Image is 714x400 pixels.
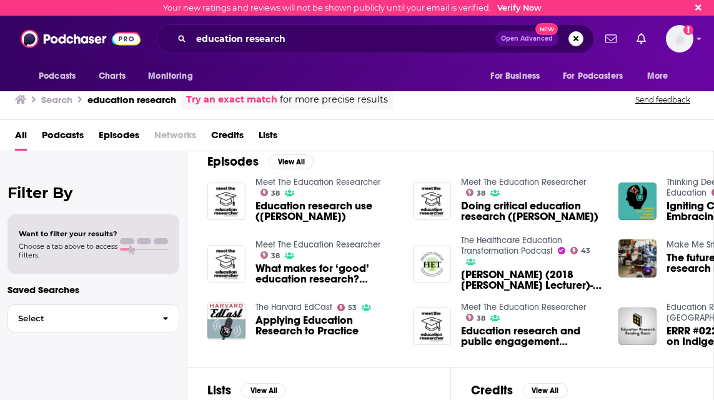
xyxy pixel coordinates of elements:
a: CreditsView All [471,382,568,398]
span: Select [8,314,152,322]
a: The Harvard EdCast [255,302,332,312]
button: Send feedback [632,94,694,105]
span: What makes for ‘good’ education research? ([PERSON_NAME]) [255,263,398,284]
img: Igniting Curiosity: Embracing Education Research [618,182,657,221]
span: Podcasts [39,67,76,85]
a: Dr. Laurie Hack (2018 McMillan Lecturer)- Education Research Issues & Tips for the Education Rese... [461,269,603,291]
span: [PERSON_NAME] (2018 [PERSON_NAME] Lecturer)- Education Research Issues & Tips for the Education R... [461,269,603,291]
span: More [647,67,668,85]
a: EpisodesView All [207,154,314,169]
a: Meet The Education Researcher [255,177,380,187]
span: Doing critical education research ([PERSON_NAME]) [461,201,603,222]
button: View All [241,383,286,398]
img: The future of education research in limbo [618,239,657,277]
h2: Credits [471,382,513,398]
img: Applying Education Research to Practice [207,302,245,340]
button: View All [269,154,314,169]
span: Networks [154,125,196,151]
img: Dr. Laurie Hack (2018 McMillan Lecturer)- Education Research Issues & Tips for the Education Rese... [413,246,451,284]
a: Education research and public engagement (Stewart Riddle) [461,326,603,347]
span: 53 [348,305,357,311]
h3: education research [87,94,176,106]
h2: Lists [207,382,231,398]
h2: Episodes [207,154,259,169]
a: 38 [260,251,280,259]
div: Your new ratings and reviews will not be shown publicly until your email is verified. [163,3,542,12]
span: Education research use ([PERSON_NAME]) [255,201,398,222]
a: Podcasts [42,125,84,151]
a: ListsView All [207,382,286,398]
img: Education research use (Mark Rickinson) [207,182,245,221]
span: For Podcasters [563,67,623,85]
h2: Filter By [7,184,179,202]
a: Try an exact match [186,92,277,107]
a: The Healthcare Education Transformation Podcast [461,235,562,256]
a: Show notifications dropdown [632,28,651,49]
span: Education research and public engagement ([PERSON_NAME]) [461,326,603,347]
img: Podchaser - Follow, Share and Rate Podcasts [21,27,141,51]
button: open menu [555,64,641,88]
p: Saved Searches [7,284,179,296]
a: 38 [466,189,486,196]
input: Search podcasts, credits, & more... [191,29,495,49]
a: Education research use (Mark Rickinson) [255,201,398,222]
a: All [15,125,27,151]
span: Charts [99,67,126,85]
span: Monitoring [148,67,192,85]
span: Want to filter your results? [19,229,117,238]
button: Show profile menu [666,25,693,52]
span: 43 [581,248,590,254]
span: Logged in as mdye [666,25,693,52]
span: 38 [271,253,280,259]
button: open menu [139,64,209,88]
a: What makes for ‘good’ education research? (Bob Lingard) [255,263,398,284]
span: Lists [259,125,277,151]
a: Charts [91,64,133,88]
span: Choose a tab above to access filters. [19,242,117,259]
button: open menu [30,64,92,88]
span: Episodes [99,125,139,151]
button: open menu [638,64,684,88]
button: View All [523,383,568,398]
span: Open Advanced [501,36,553,42]
a: Meet The Education Researcher [255,239,380,250]
img: User Profile [666,25,693,52]
a: Applying Education Research to Practice [255,315,398,336]
span: New [535,23,558,35]
img: Education research and public engagement (Stewart Riddle) [413,307,451,346]
a: 53 [337,304,357,311]
span: 38 [271,191,280,196]
img: ERRR #022. Marnee Shay on Indigenous Education, Education Research, and Flexischools [618,307,657,346]
span: 38 [477,191,485,196]
h3: Search [41,94,72,106]
a: 38 [466,314,486,321]
img: Doing critical education research (Steve Courtney) [413,182,451,221]
span: 38 [477,316,485,321]
button: Select [7,304,179,332]
a: Verify Now [497,3,542,12]
div: Search podcasts, credits, & more... [157,24,594,53]
span: For Business [490,67,540,85]
svg: Email not verified [683,25,693,35]
img: What makes for ‘good’ education research? (Bob Lingard) [207,245,245,283]
a: 43 [570,247,591,254]
a: Doing critical education research (Steve Courtney) [461,201,603,222]
span: for more precise results [280,92,388,107]
a: Credits [211,125,244,151]
a: Meet The Education Researcher [461,302,586,312]
a: 38 [260,189,280,196]
a: Meet The Education Researcher [461,177,586,187]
